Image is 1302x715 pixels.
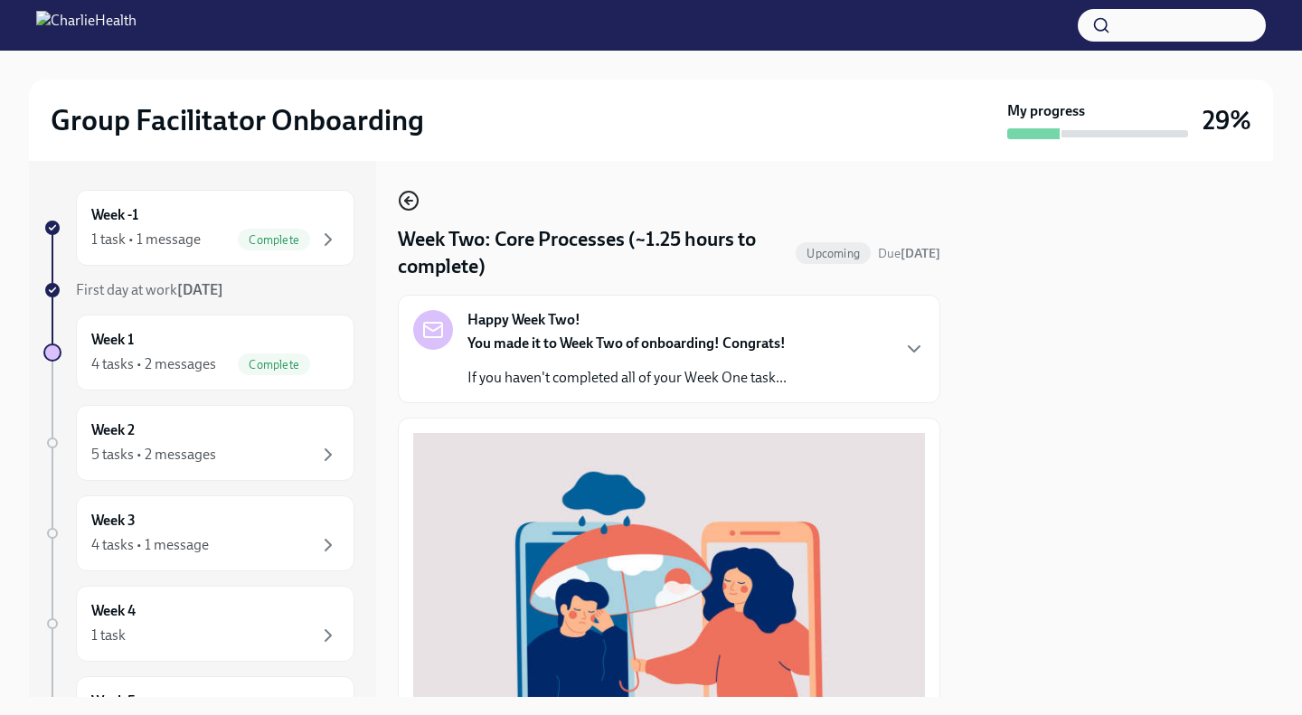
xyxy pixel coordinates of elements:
[467,334,786,352] strong: You made it to Week Two of onboarding! Congrats!
[91,691,136,711] h6: Week 5
[901,246,940,261] strong: [DATE]
[467,368,787,388] p: If you haven't completed all of your Week One task...
[238,233,310,247] span: Complete
[43,315,354,390] a: Week 14 tasks • 2 messagesComplete
[91,330,134,350] h6: Week 1
[238,358,310,372] span: Complete
[91,205,138,225] h6: Week -1
[51,102,424,138] h2: Group Facilitator Onboarding
[43,280,354,300] a: First day at work[DATE]
[467,310,580,330] strong: Happy Week Two!
[76,281,223,298] span: First day at work
[91,420,135,440] h6: Week 2
[1007,101,1085,121] strong: My progress
[43,190,354,266] a: Week -11 task • 1 messageComplete
[91,230,201,249] div: 1 task • 1 message
[36,11,137,40] img: CharlieHealth
[91,601,136,621] h6: Week 4
[91,354,216,374] div: 4 tasks • 2 messages
[398,226,788,280] h4: Week Two: Core Processes (~1.25 hours to complete)
[91,511,136,531] h6: Week 3
[878,246,940,261] span: Due
[91,535,209,555] div: 4 tasks • 1 message
[91,626,126,645] div: 1 task
[177,281,223,298] strong: [DATE]
[878,245,940,262] span: September 29th, 2025 10:00
[43,405,354,481] a: Week 25 tasks • 2 messages
[91,445,216,465] div: 5 tasks • 2 messages
[43,495,354,571] a: Week 34 tasks • 1 message
[796,247,871,260] span: Upcoming
[1203,104,1251,136] h3: 29%
[43,586,354,662] a: Week 41 task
